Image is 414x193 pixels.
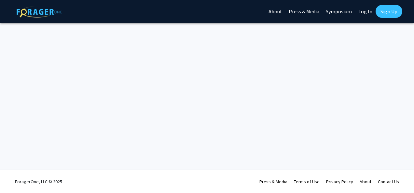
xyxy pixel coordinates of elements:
a: About [360,179,371,185]
a: Contact Us [378,179,399,185]
a: Terms of Use [294,179,320,185]
img: ForagerOne Logo [17,6,62,18]
div: ForagerOne, LLC © 2025 [15,170,62,193]
a: Privacy Policy [326,179,353,185]
a: Press & Media [259,179,287,185]
a: Sign Up [376,5,402,18]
